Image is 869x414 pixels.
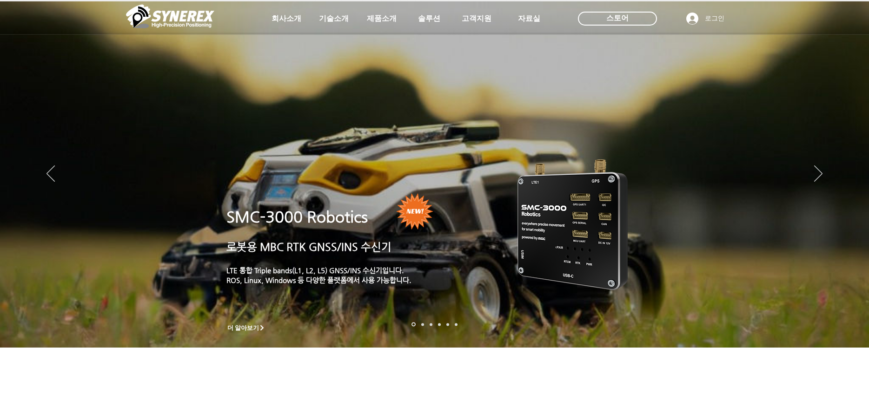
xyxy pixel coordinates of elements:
[367,14,397,24] span: 제품소개
[506,9,552,28] a: 자료실
[438,323,441,326] a: 자율주행
[504,145,642,301] img: KakaoTalk_20241224_155801212.png
[702,14,728,23] span: 로그인
[814,165,823,183] button: 다음
[263,9,310,28] a: 회사소개
[358,9,405,28] a: 제품소개
[272,14,301,24] span: 회사소개
[578,12,657,26] div: 스토어
[518,14,540,24] span: 자료실
[126,2,214,30] img: 씨너렉스_White_simbol_대지 1.png
[226,241,391,253] a: 로봇용 MBC RTK GNSS/INS 수신기
[606,13,629,23] span: 스토어
[411,322,416,327] a: 로봇- SMC 2000
[680,10,731,27] button: 로그인
[319,14,349,24] span: 기술소개
[462,14,491,24] span: 고객지원
[226,266,404,274] a: LTE 통합 Triple bands(L1, L2, L5) GNSS/INS 수신기입니다.
[453,9,500,28] a: 고객지원
[430,323,432,326] a: 측량 IoT
[226,276,411,284] a: ROS, Linux, Windows 등 다양한 플랫폼에서 사용 가능합니다.
[226,208,368,226] a: SMC-3000 Robotics
[455,323,458,326] a: 정밀농업
[421,323,424,326] a: 드론 8 - SMC 2000
[46,165,55,183] button: 이전
[418,14,440,24] span: 솔루션
[227,324,259,332] span: 더 알아보기
[223,322,270,334] a: 더 알아보기
[409,322,460,327] nav: 슬라이드
[311,9,357,28] a: 기술소개
[406,9,452,28] a: 솔루션
[446,323,449,326] a: 로봇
